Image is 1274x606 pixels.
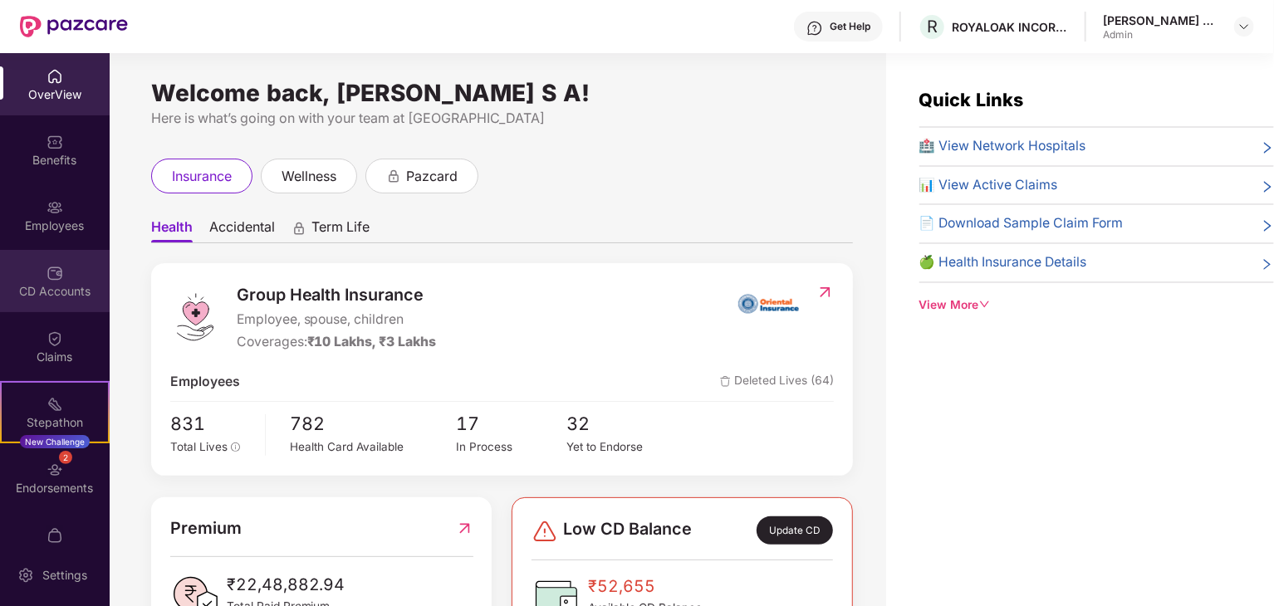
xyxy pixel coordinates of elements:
[47,68,63,85] img: svg+xml;base64,PHN2ZyBpZD0iSG9tZSIgeG1sbnM9Imh0dHA6Ly93d3cudzMub3JnLzIwMDAvc3ZnIiB3aWR0aD0iMjAiIG...
[456,438,566,456] div: In Process
[170,410,253,438] span: 831
[1261,217,1274,234] span: right
[1261,178,1274,196] span: right
[237,282,437,308] span: Group Health Insurance
[919,252,1087,273] span: 🍏 Health Insurance Details
[237,310,437,330] span: Employee, spouse, children
[291,438,457,456] div: Health Card Available
[1103,28,1219,42] div: Admin
[292,220,306,235] div: animation
[919,136,1086,157] span: 🏥 View Network Hospitals
[1261,256,1274,273] span: right
[563,516,692,545] span: Low CD Balance
[567,438,678,456] div: Yet to Endorse
[170,292,220,342] img: logo
[151,218,193,242] span: Health
[170,516,242,541] span: Premium
[1237,20,1251,33] img: svg+xml;base64,PHN2ZyBpZD0iRHJvcGRvd24tMzJ4MzIiIHhtbG5zPSJodHRwOi8vd3d3LnczLm9yZy8yMDAwL3N2ZyIgd2...
[919,89,1024,110] span: Quick Links
[1103,12,1219,28] div: [PERSON_NAME] S A
[307,334,437,349] span: ₹10 Lakhs, ₹3 Lakhs
[291,410,457,438] span: 782
[20,435,90,448] div: New Challenge
[170,440,228,453] span: Total Lives
[151,108,853,129] div: Here is what’s going on with your team at [GEOGRAPHIC_DATA]
[952,19,1068,35] div: ROYALOAK INCORPORATION PRIVATE LIMITED
[386,168,401,183] div: animation
[47,199,63,216] img: svg+xml;base64,PHN2ZyBpZD0iRW1wbG95ZWVzIiB4bWxucz0iaHR0cDovL3d3dy53My5vcmcvMjAwMC9zdmciIHdpZHRoPS...
[532,518,558,545] img: svg+xml;base64,PHN2ZyBpZD0iRGFuZ2VyLTMyeDMyIiB4bWxucz0iaHR0cDovL3d3dy53My5vcmcvMjAwMC9zdmciIHdpZH...
[1261,139,1274,157] span: right
[757,516,833,545] div: Update CD
[17,567,34,584] img: svg+xml;base64,PHN2ZyBpZD0iU2V0dGluZy0yMHgyMCIgeG1sbnM9Imh0dHA6Ly93d3cudzMub3JnLzIwMDAvc3ZnIiB3aW...
[588,574,702,599] span: ₹52,655
[47,134,63,150] img: svg+xml;base64,PHN2ZyBpZD0iQmVuZWZpdHMiIHhtbG5zPSJodHRwOi8vd3d3LnczLm9yZy8yMDAwL3N2ZyIgd2lkdGg9Ij...
[47,527,63,544] img: svg+xml;base64,PHN2ZyBpZD0iTXlfT3JkZXJzIiBkYXRhLW5hbWU9Ik15IE9yZGVycyIgeG1sbnM9Imh0dHA6Ly93d3cudz...
[2,414,108,431] div: Stepathon
[237,332,437,353] div: Coverages:
[170,372,240,393] span: Employees
[59,451,72,464] div: 2
[919,213,1124,234] span: 📄 Download Sample Claim Form
[919,175,1058,196] span: 📊 View Active Claims
[47,396,63,413] img: svg+xml;base64,PHN2ZyB4bWxucz0iaHR0cDovL3d3dy53My5vcmcvMjAwMC9zdmciIHdpZHRoPSIyMSIgaGVpZ2h0PSIyMC...
[311,218,370,242] span: Term Life
[927,17,938,37] span: R
[47,330,63,347] img: svg+xml;base64,PHN2ZyBpZD0iQ2xhaW0iIHhtbG5zPSJodHRwOi8vd3d3LnczLm9yZy8yMDAwL3N2ZyIgd2lkdGg9IjIwIi...
[172,166,232,187] span: insurance
[231,442,241,452] span: info-circle
[919,296,1274,315] div: View More
[209,218,275,242] span: Accidental
[806,20,823,37] img: svg+xml;base64,PHN2ZyBpZD0iSGVscC0zMngzMiIgeG1sbnM9Imh0dHA6Ly93d3cudzMub3JnLzIwMDAvc3ZnIiB3aWR0aD...
[47,265,63,281] img: svg+xml;base64,PHN2ZyBpZD0iQ0RfQWNjb3VudHMiIGRhdGEtbmFtZT0iQ0QgQWNjb3VudHMiIHhtbG5zPSJodHRwOi8vd3...
[737,282,800,324] img: insurerIcon
[816,284,834,301] img: RedirectIcon
[20,16,128,37] img: New Pazcare Logo
[282,166,336,187] span: wellness
[151,86,853,100] div: Welcome back, [PERSON_NAME] S A!
[720,376,731,387] img: deleteIcon
[37,567,92,584] div: Settings
[979,299,991,310] span: down
[406,166,458,187] span: pazcard
[227,572,345,598] span: ₹22,48,882.94
[456,410,566,438] span: 17
[456,516,473,541] img: RedirectIcon
[720,372,834,393] span: Deleted Lives (64)
[47,462,63,478] img: svg+xml;base64,PHN2ZyBpZD0iRW5kb3JzZW1lbnRzIiB4bWxucz0iaHR0cDovL3d3dy53My5vcmcvMjAwMC9zdmciIHdpZH...
[830,20,870,33] div: Get Help
[567,410,678,438] span: 32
